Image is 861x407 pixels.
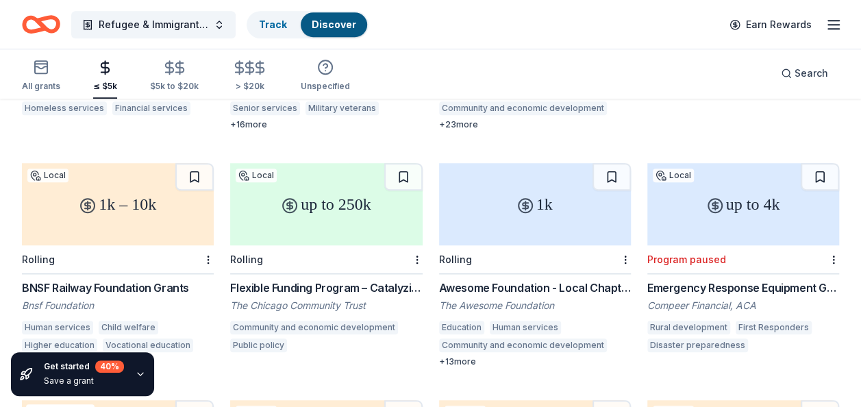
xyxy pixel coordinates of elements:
[439,163,631,367] a: 1kRollingAwesome Foundation - Local Chapter GrantsThe Awesome FoundationEducationHuman servicesCo...
[93,54,117,99] button: ≤ $5k
[439,338,607,352] div: Community and economic development
[259,18,287,30] a: Track
[99,16,208,33] span: Refugee & Immigrant Community Services Program
[230,119,422,130] div: + 16 more
[647,163,839,356] a: up to 4kLocalProgram pausedEmergency Response Equipment Grant ProgramCompeer Financial, ACARural ...
[230,163,422,356] a: up to 250kLocalRollingFlexible Funding Program – Catalyzing Neighborhood InvestmentThe Chicago Co...
[22,101,107,115] div: Homeless services
[22,163,214,245] div: 1k – 10k
[230,163,422,245] div: up to 250k
[112,101,190,115] div: Financial services
[22,280,214,296] div: BNSF Railway Foundation Grants
[22,299,214,312] div: Bnsf Foundation
[150,54,199,99] button: $5k to $20k
[99,321,158,334] div: Child welfare
[44,360,124,373] div: Get started
[770,60,839,87] button: Search
[439,356,631,367] div: + 13 more
[22,163,214,367] a: 1k – 10kLocalRollingBNSF Railway Foundation GrantsBnsf FoundationHuman servicesChild welfareHighe...
[305,101,379,115] div: Military veterans
[647,280,839,296] div: Emergency Response Equipment Grant Program
[439,280,631,296] div: Awesome Foundation - Local Chapter Grants
[230,280,422,296] div: Flexible Funding Program – Catalyzing Neighborhood Investment
[795,65,828,82] span: Search
[236,169,277,182] div: Local
[653,169,694,182] div: Local
[150,81,199,92] div: $5k to $20k
[93,81,117,92] div: ≤ $5k
[439,254,472,265] div: Rolling
[230,338,287,352] div: Public policy
[439,163,631,245] div: 1k
[439,101,607,115] div: Community and economic development
[22,81,60,92] div: All grants
[95,360,124,373] div: 40 %
[27,169,68,182] div: Local
[230,299,422,312] div: The Chicago Community Trust
[439,299,631,312] div: The Awesome Foundation
[439,119,631,130] div: + 23 more
[230,321,398,334] div: Community and economic development
[301,81,350,92] div: Unspecified
[230,101,300,115] div: Senior services
[230,254,263,265] div: Rolling
[312,18,356,30] a: Discover
[22,8,60,40] a: Home
[647,338,748,352] div: Disaster preparedness
[44,375,124,386] div: Save a grant
[22,338,97,352] div: Higher education
[247,11,369,38] button: TrackDiscover
[647,163,839,245] div: up to 4k
[232,81,268,92] div: > $20k
[721,12,820,37] a: Earn Rewards
[22,254,55,265] div: Rolling
[439,321,484,334] div: Education
[232,54,268,99] button: > $20k
[301,53,350,99] button: Unspecified
[647,254,726,265] div: Program paused
[490,321,561,334] div: Human services
[736,321,812,334] div: First Responders
[22,53,60,99] button: All grants
[71,11,236,38] button: Refugee & Immigrant Community Services Program
[647,299,839,312] div: Compeer Financial, ACA
[647,321,730,334] div: Rural development
[103,338,193,352] div: Vocational education
[22,321,93,334] div: Human services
